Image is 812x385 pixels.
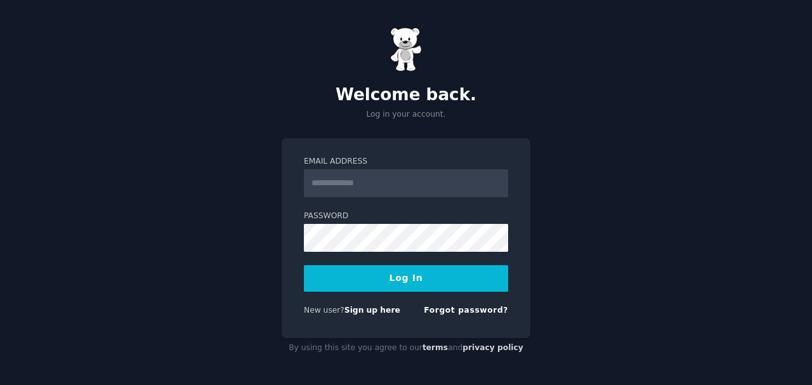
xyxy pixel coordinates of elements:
[304,265,508,292] button: Log In
[304,306,344,315] span: New user?
[282,109,530,121] p: Log in your account.
[304,211,508,222] label: Password
[344,306,400,315] a: Sign up here
[282,85,530,105] h2: Welcome back.
[282,338,530,358] div: By using this site you agree to our and
[390,27,422,72] img: Gummy Bear
[462,343,523,352] a: privacy policy
[304,156,508,167] label: Email Address
[422,343,448,352] a: terms
[424,306,508,315] a: Forgot password?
